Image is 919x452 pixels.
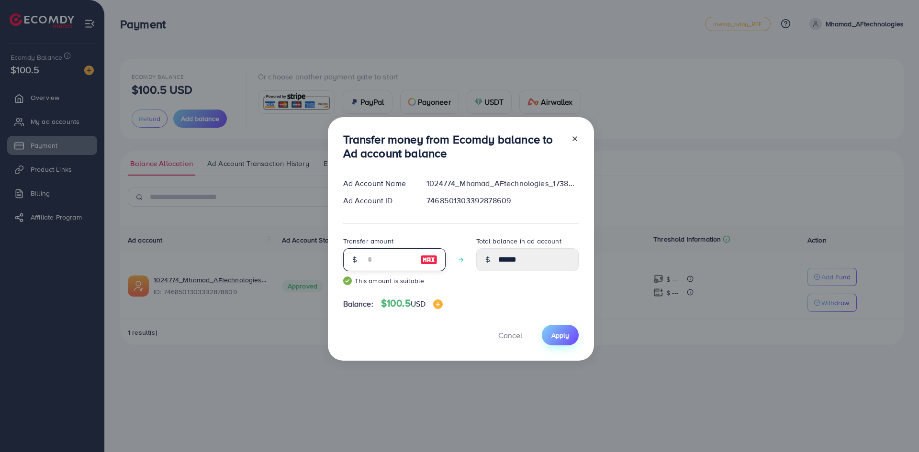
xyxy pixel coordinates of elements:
[419,178,586,189] div: 1024774_Mhamad_AFtechnologies_1738895977191
[542,325,579,345] button: Apply
[486,325,534,345] button: Cancel
[433,299,443,309] img: image
[878,409,912,445] iframe: Chat
[343,298,373,309] span: Balance:
[476,236,561,246] label: Total balance in ad account
[336,178,419,189] div: Ad Account Name
[420,254,437,265] img: image
[343,236,393,246] label: Transfer amount
[419,195,586,206] div: 7468501303392878609
[343,276,446,286] small: This amount is suitable
[336,195,419,206] div: Ad Account ID
[498,330,522,341] span: Cancel
[381,298,443,309] h4: $100.5
[343,276,352,285] img: guide
[551,331,569,340] span: Apply
[411,298,426,309] span: USD
[343,132,563,160] h3: Transfer money from Ecomdy balance to Ad account balance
